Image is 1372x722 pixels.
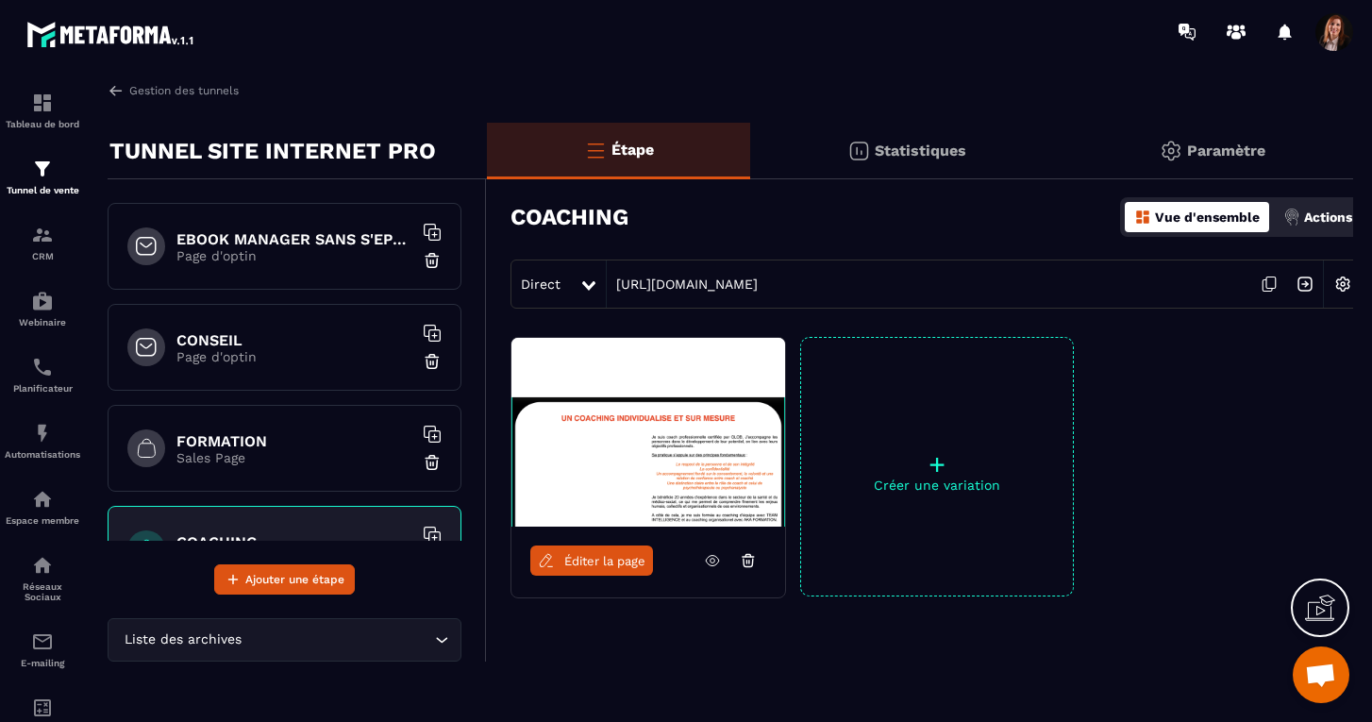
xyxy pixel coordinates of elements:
[120,630,245,650] span: Liste des archives
[5,143,80,210] a: formationformationTunnel de vente
[1155,210,1260,225] p: Vue d'ensemble
[423,453,442,472] img: trash
[245,630,430,650] input: Search for option
[176,450,412,465] p: Sales Page
[5,251,80,261] p: CRM
[176,349,412,364] p: Page d'optin
[5,474,80,540] a: automationsautomationsEspace membre
[31,630,54,653] img: email
[875,142,966,160] p: Statistiques
[1304,210,1352,225] p: Actions
[1325,266,1361,302] img: setting-w.858f3a88.svg
[511,338,785,527] img: image
[5,119,80,129] p: Tableau de bord
[176,331,412,349] h6: CONSEIL
[530,546,653,576] a: Éditer la page
[5,616,80,682] a: emailemailE-mailing
[1160,140,1182,162] img: setting-gr.5f69749f.svg
[5,581,80,602] p: Réseaux Sociaux
[5,185,80,195] p: Tunnel de vente
[176,432,412,450] h6: FORMATION
[423,251,442,270] img: trash
[5,408,80,474] a: automationsautomationsAutomatisations
[611,141,654,159] p: Étape
[801,451,1073,478] p: +
[5,383,80,394] p: Planificateur
[31,224,54,246] img: formation
[31,422,54,445] img: automations
[176,230,412,248] h6: EBOOK MANAGER SANS S'EPUISER OFFERT
[31,356,54,378] img: scheduler
[584,139,607,161] img: bars-o.4a397970.svg
[108,82,239,99] a: Gestion des tunnels
[1283,209,1300,226] img: actions.d6e523a2.png
[5,449,80,460] p: Automatisations
[521,277,561,292] span: Direct
[31,158,54,180] img: formation
[109,132,436,170] p: TUNNEL SITE INTERNET PRO
[423,352,442,371] img: trash
[176,248,412,263] p: Page d'optin
[1187,142,1265,160] p: Paramètre
[31,697,54,719] img: accountant
[5,342,80,408] a: schedulerschedulerPlanificateur
[245,570,344,589] span: Ajouter une étape
[31,554,54,577] img: social-network
[5,317,80,327] p: Webinaire
[5,77,80,143] a: formationformationTableau de bord
[108,82,125,99] img: arrow
[176,533,412,551] h6: COACHING
[108,618,461,662] div: Search for option
[5,515,80,526] p: Espace membre
[5,658,80,668] p: E-mailing
[847,140,870,162] img: stats.20deebd0.svg
[5,276,80,342] a: automationsautomationsWebinaire
[510,204,628,230] h3: COACHING
[5,540,80,616] a: social-networksocial-networkRéseaux Sociaux
[31,488,54,511] img: automations
[31,290,54,312] img: automations
[1134,209,1151,226] img: dashboard-orange.40269519.svg
[214,564,355,595] button: Ajouter une étape
[1293,646,1349,703] a: Ouvrir le chat
[801,478,1073,493] p: Créer une variation
[564,554,645,568] span: Éditer la page
[31,92,54,114] img: formation
[607,277,758,292] a: [URL][DOMAIN_NAME]
[26,17,196,51] img: logo
[5,210,80,276] a: formationformationCRM
[1287,266,1323,302] img: arrow-next.bcc2205e.svg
